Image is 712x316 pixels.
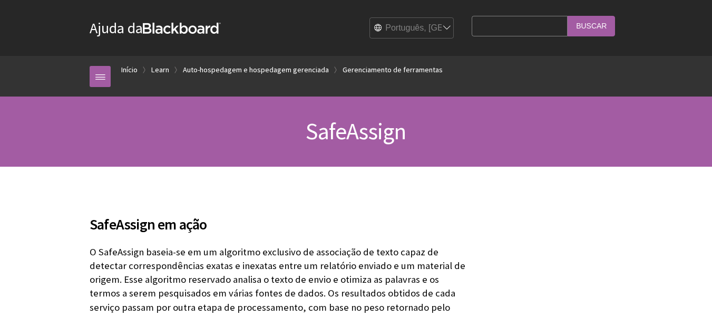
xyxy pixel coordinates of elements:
a: Ajuda daBlackboard [90,18,221,37]
select: Site Language Selector [370,18,454,39]
input: Buscar [568,16,615,36]
strong: Blackboard [143,23,221,34]
a: Gerenciamento de ferramentas [343,63,443,76]
a: Auto-hospedagem e hospedagem gerenciada [183,63,329,76]
h2: SafeAssign em ação [90,200,466,235]
a: Início [121,63,138,76]
a: Learn [151,63,169,76]
span: SafeAssign [306,117,406,146]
